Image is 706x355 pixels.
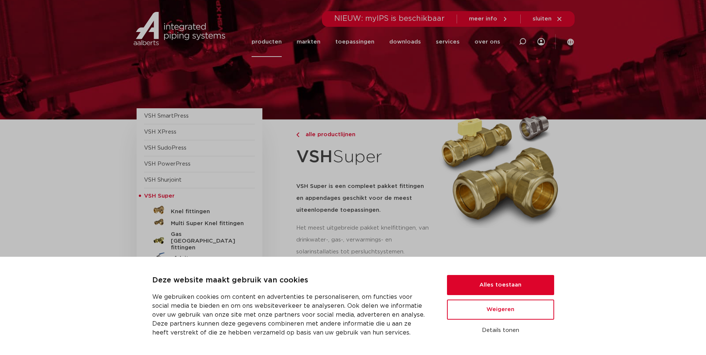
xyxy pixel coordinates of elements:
[144,113,189,119] a: VSH SmartPress
[144,228,255,251] a: Gas [GEOGRAPHIC_DATA] fittingen
[296,180,431,216] h5: VSH Super is een compleet pakket fittingen en appendages geschikt voor de meest uiteenlopende toe...
[469,16,497,22] span: meer info
[144,193,175,199] span: VSH Super
[171,255,245,262] h5: afsluiters
[296,143,431,172] h1: Super
[144,129,176,135] a: VSH XPress
[297,27,320,57] a: markten
[296,148,333,166] strong: VSH
[171,231,245,251] h5: Gas [GEOGRAPHIC_DATA] fittingen
[436,27,460,57] a: services
[537,27,545,57] div: my IPS
[144,204,255,216] a: Knel fittingen
[171,208,245,215] h5: Knel fittingen
[447,300,554,320] button: Weigeren
[533,16,563,22] a: sluiten
[252,27,282,57] a: producten
[533,16,552,22] span: sluiten
[389,27,421,57] a: downloads
[144,251,255,263] a: afsluiters
[447,275,554,295] button: Alles toestaan
[296,132,299,137] img: chevron-right.svg
[144,145,186,151] a: VSH SudoPress
[469,16,508,22] a: meer info
[152,292,429,337] p: We gebruiken cookies om content en advertenties te personaliseren, om functies voor social media ...
[334,15,445,22] span: NIEUW: myIPS is beschikbaar
[252,27,500,57] nav: Menu
[152,275,429,287] p: Deze website maakt gebruik van cookies
[296,130,431,139] a: alle productlijnen
[335,27,374,57] a: toepassingen
[144,216,255,228] a: Multi Super Knel fittingen
[447,324,554,337] button: Details tonen
[144,161,191,167] a: VSH PowerPress
[296,222,431,258] p: Het meest uitgebreide pakket knelfittingen, van drinkwater-, gas-, verwarmings- en solarinstallat...
[171,220,245,227] h5: Multi Super Knel fittingen
[144,177,182,183] a: VSH Shurjoint
[301,132,355,137] span: alle productlijnen
[475,27,500,57] a: over ons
